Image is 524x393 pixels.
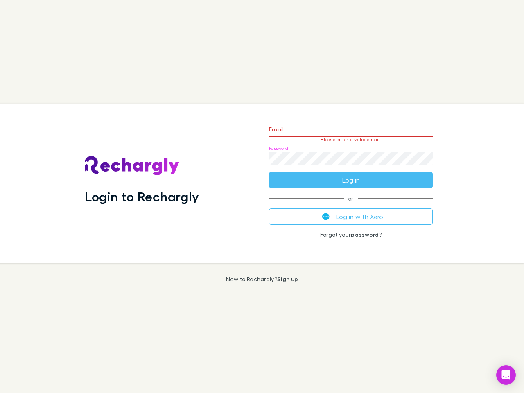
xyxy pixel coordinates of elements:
[269,137,433,142] p: Please enter a valid email.
[277,276,298,282] a: Sign up
[269,172,433,188] button: Log in
[269,208,433,225] button: Log in with Xero
[351,231,379,238] a: password
[269,145,288,151] label: Password
[269,231,433,238] p: Forgot your ?
[85,156,180,176] img: Rechargly's Logo
[85,189,199,204] h1: Login to Rechargly
[226,276,298,282] p: New to Rechargly?
[269,198,433,199] span: or
[496,365,516,385] div: Open Intercom Messenger
[322,213,330,220] img: Xero's logo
